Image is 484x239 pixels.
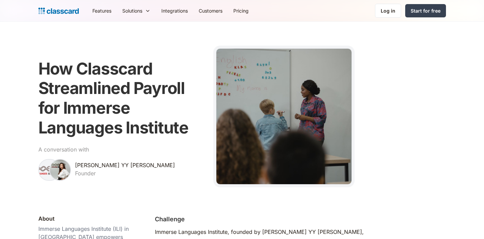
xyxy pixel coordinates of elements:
[117,3,156,18] div: Solutions
[156,3,193,18] a: Integrations
[228,3,254,18] a: Pricing
[375,4,401,18] a: Log in
[155,214,185,224] h2: Challenge
[411,7,441,14] div: Start for free
[193,3,228,18] a: Customers
[122,7,142,14] div: Solutions
[381,7,395,14] div: Log in
[75,161,175,169] div: [PERSON_NAME] YY [PERSON_NAME]
[38,59,205,137] h1: How Classcard Streamlined Payroll for Immerse Languages Institute
[87,3,117,18] a: Features
[75,169,96,177] div: Founder
[38,214,55,223] div: About
[405,4,446,17] a: Start for free
[38,145,89,154] div: A conversation with
[38,6,79,16] a: home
